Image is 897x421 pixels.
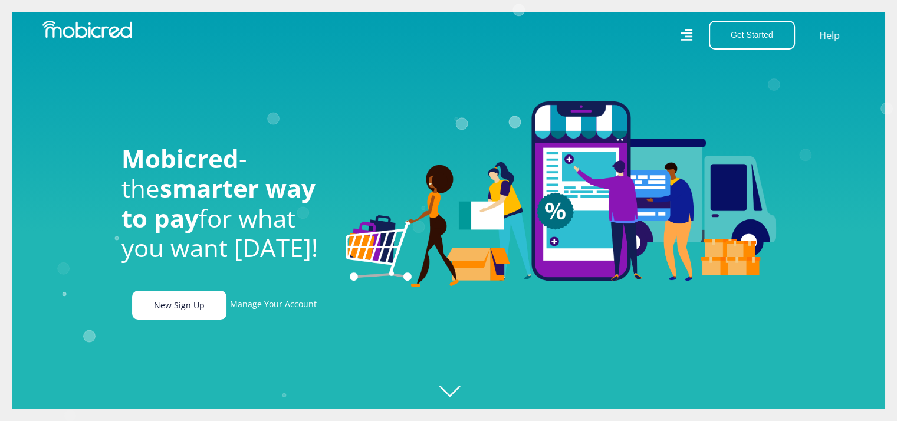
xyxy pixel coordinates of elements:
img: Mobicred [42,21,132,38]
span: Mobicred [121,142,239,175]
h1: - the for what you want [DATE]! [121,144,328,263]
a: Manage Your Account [230,291,317,320]
a: Help [819,28,840,43]
img: Welcome to Mobicred [346,101,776,288]
span: smarter way to pay [121,171,316,234]
button: Get Started [709,21,795,50]
a: New Sign Up [132,291,226,320]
